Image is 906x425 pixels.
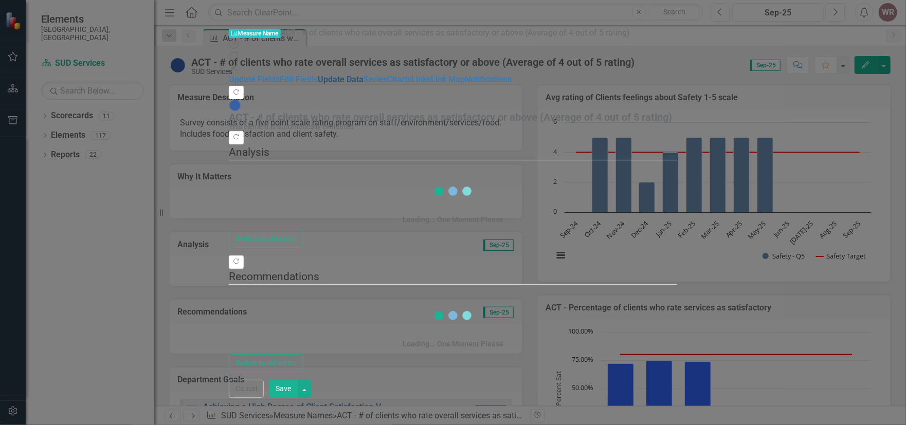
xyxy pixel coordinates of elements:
div: Loading... One Moment Please [403,214,503,225]
a: Series [364,75,387,84]
span: ACT - # of clients who rate overall services as satisfactory or above (Average of 4 out of 5 rating) [281,28,630,38]
button: Cancel [229,380,264,398]
a: Link Map [431,75,465,84]
div: This element is automatically evaluated [229,123,672,131]
a: Notifications [465,75,512,84]
a: Update Data [318,75,364,84]
legend: Recommendations [229,269,677,285]
button: Switch to old editor [229,230,303,248]
span: Measure Name [229,29,281,39]
a: Update Fields [229,75,280,84]
button: Switch to old editor [229,354,303,372]
a: Links [411,75,431,84]
div: Loading... One Moment Please [403,339,503,349]
legend: Analysis [229,144,677,160]
div: ACT - # of clients who rate overall services as satisfactory or above (Average of 4 out of 5 rating) [229,112,672,123]
button: Save [269,380,298,398]
a: Edit Fields [280,75,318,84]
img: No Information [229,99,241,112]
a: Charts [387,75,411,84]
